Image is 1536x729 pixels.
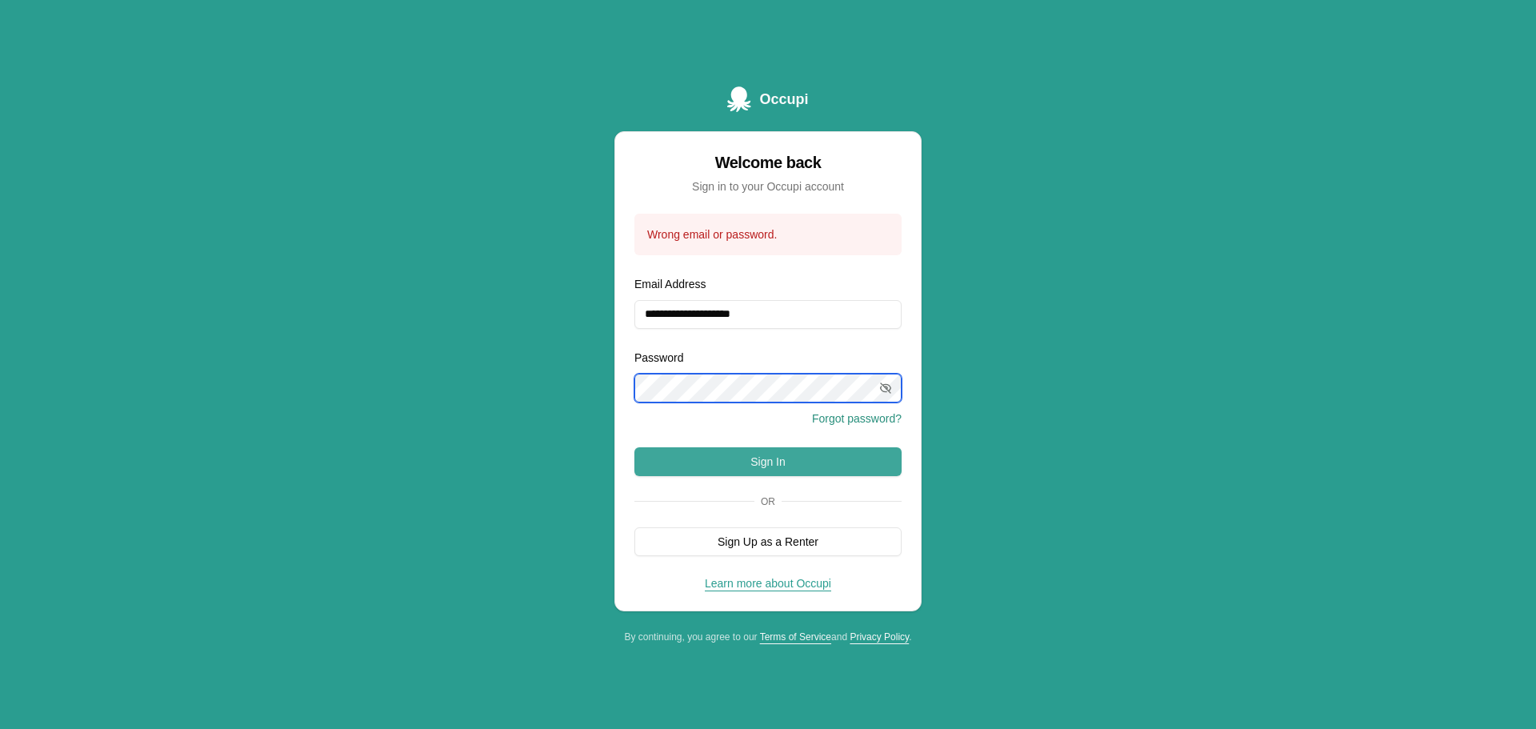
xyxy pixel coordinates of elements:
[727,86,808,112] a: Occupi
[754,495,782,508] span: Or
[812,411,902,427] button: Forgot password?
[760,631,831,643] a: Terms of Service
[705,577,831,590] a: Learn more about Occupi
[614,631,922,643] div: By continuing, you agree to our and .
[634,351,683,364] label: Password
[634,447,902,476] button: Sign In
[634,527,902,556] button: Sign Up as a Renter
[850,631,909,643] a: Privacy Policy
[634,178,902,194] div: Sign in to your Occupi account
[634,151,902,174] div: Welcome back
[634,278,706,290] label: Email Address
[759,88,808,110] span: Occupi
[647,226,889,242] div: Wrong email or password.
